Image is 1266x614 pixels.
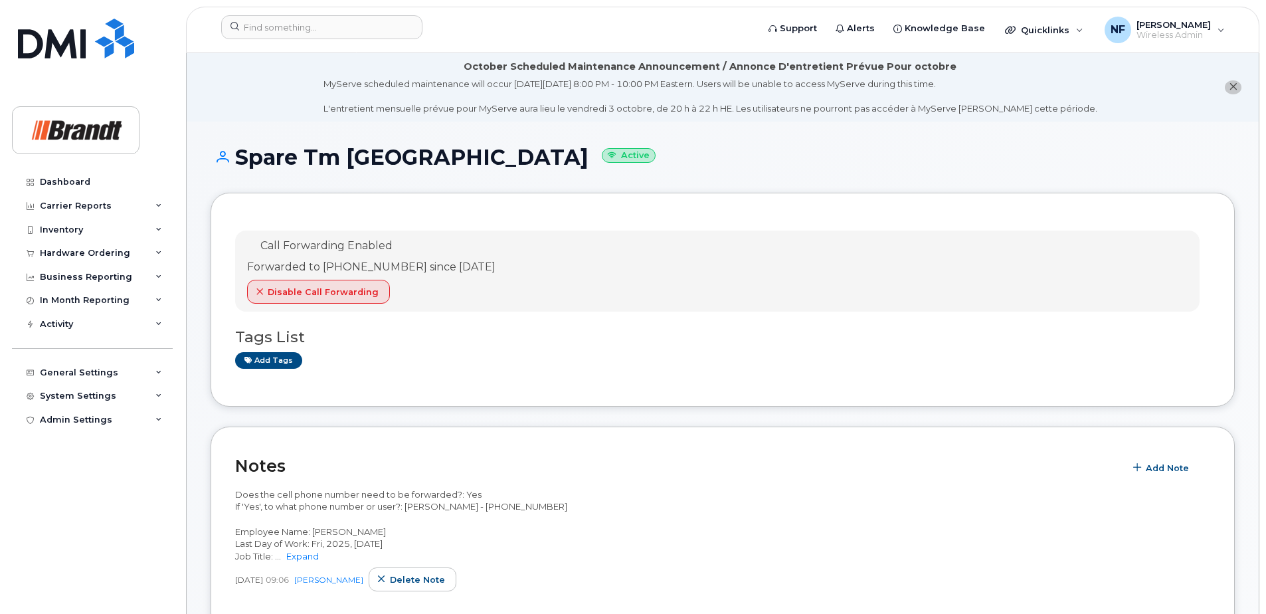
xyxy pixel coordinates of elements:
[235,352,302,369] a: Add tags
[211,146,1235,169] h1: Spare Tm [GEOGRAPHIC_DATA]
[247,280,390,304] button: Disable Call Forwarding
[1146,462,1189,474] span: Add Note
[268,286,379,298] span: Disable Call Forwarding
[235,329,1210,346] h3: Tags List
[390,573,445,586] span: Delete note
[464,60,956,74] div: October Scheduled Maintenance Announcement / Annonce D'entretient Prévue Pour octobre
[323,78,1097,115] div: MyServe scheduled maintenance will occur [DATE][DATE] 8:00 PM - 10:00 PM Eastern. Users will be u...
[260,239,393,252] span: Call Forwarding Enabled
[235,456,1118,476] h2: Notes
[1225,80,1241,94] button: close notification
[266,574,289,585] span: 09:06
[286,551,319,562] a: Expand
[247,260,496,275] div: Forwarded to [PHONE_NUMBER] since [DATE]
[294,575,363,585] a: [PERSON_NAME]
[602,148,656,163] small: Active
[235,489,567,562] span: Does the cell phone number need to be forwarded?: Yes If 'Yes', to what phone number or user?: [P...
[235,574,263,585] span: [DATE]
[1125,457,1200,480] button: Add Note
[369,567,456,591] button: Delete note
